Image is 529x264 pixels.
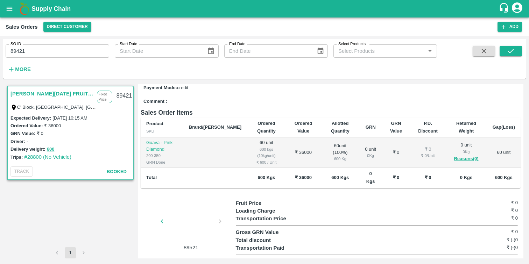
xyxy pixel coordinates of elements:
b: P.D. Discount [418,121,438,134]
button: 600 [47,145,55,154]
div: 0 Kg [451,149,481,155]
p: Total discount [236,236,306,244]
label: Comment : [143,98,167,105]
b: 0 Kgs [460,175,472,180]
div: 60 unit ( 100 %) [326,143,354,162]
h6: ₹ 0 [471,228,518,235]
div: 600 kgs (10kg/unit) [253,146,280,159]
button: More [6,63,33,75]
label: Trips: [10,155,23,160]
h6: ₹ 0 [471,215,518,222]
label: [DATE] 10:15 AM [52,115,87,121]
label: GRN Value: [10,131,35,136]
b: ₹ 0 [425,175,431,180]
a: Supply Chain [31,4,499,14]
input: Start Date [115,44,202,58]
button: Reasons(0) [451,155,481,163]
b: Ordered Quantity [257,121,276,134]
div: Sales Orders [6,22,38,31]
b: Total [146,175,157,180]
b: Gap(Loss) [493,124,515,130]
label: Delivery weight: [10,147,45,152]
div: 89421 [112,88,136,104]
button: page 1 [65,247,76,258]
input: End Date [224,44,311,58]
span: Booked [107,169,127,174]
h6: ₹ 0 [471,199,518,206]
p: Fixed Price [97,91,112,103]
div: ₹ 600 / Unit [253,159,280,165]
b: ₹ 0 [393,175,400,180]
input: Select Products [336,47,423,56]
p: Loading Charge [236,207,306,215]
b: GRN [366,124,376,130]
td: 60 unit [247,137,286,168]
label: - [27,139,28,144]
b: Product [146,121,163,126]
b: Supply Chain [31,5,71,12]
td: ₹ 36000 [286,137,321,168]
p: Fruit Price [236,199,306,207]
div: SKU [146,128,178,134]
p: Transportation Paid [236,244,306,252]
h6: ₹ 0 [471,207,518,214]
b: 600 Kgs [495,175,513,180]
div: 600 Kg [326,156,354,162]
b: 600 Kgs [331,175,349,180]
label: Ordered Value: [10,123,43,128]
b: Brand/[PERSON_NAME] [189,124,241,130]
label: ₹ 36000 [44,123,61,128]
label: Start Date [120,41,137,47]
h6: Sales Order Items [141,108,521,117]
td: 60 unit [487,137,521,168]
label: C' Block, [GEOGRAPHIC_DATA], [GEOGRAPHIC_DATA], Near Electr, [GEOGRAPHIC_DATA] Urban, [GEOGRAPHIC... [17,104,272,110]
label: Payment Mode : [143,85,177,90]
label: SO ID [10,41,21,47]
label: Select Products [338,41,366,47]
h6: ₹ (-)0 [471,244,518,251]
button: Add [498,22,522,32]
div: customer-support [499,2,511,15]
label: Expected Delivery : [10,115,51,121]
p: Guava - Pink Diamond [146,140,178,152]
a: [PERSON_NAME][DATE] FRUIT [PERSON_NAME] [10,89,93,98]
label: ₹ 0 [37,131,43,136]
input: Enter SO ID [6,44,109,58]
b: 0 Kgs [366,171,375,184]
div: 200-350 [146,152,178,159]
p: 89521 [165,244,217,251]
button: Open [425,47,435,56]
div: 0 Kg [365,152,376,159]
b: ₹ 36000 [295,175,312,180]
div: 0 unit [365,146,376,159]
p: Gross GRN Value [236,228,306,236]
td: ₹ 0 [382,137,410,168]
b: 600 Kgs [258,175,275,180]
strong: More [15,66,31,72]
div: ₹ 0 / Unit [416,152,440,159]
b: Returned Weight [456,121,476,134]
div: GRN Done [146,159,178,165]
div: ₹ 0 [416,146,440,153]
img: logo [17,2,31,16]
div: 0 unit [451,142,481,163]
nav: pagination navigation [50,247,90,258]
b: Ordered Value [295,121,312,134]
h6: ₹ (-)0 [471,236,518,243]
button: open drawer [1,1,17,17]
a: #28800 (No Vehicle) [24,154,71,160]
button: Choose date [314,44,327,58]
button: Select DC [43,22,91,32]
span: credit [177,85,188,90]
p: Transportation Price [236,215,306,222]
button: Choose date [204,44,218,58]
b: GRN Value [390,121,402,134]
b: Allotted Quantity [331,121,350,134]
div: account of current user [511,1,523,16]
label: End Date [229,41,245,47]
label: Driver: [10,139,25,144]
